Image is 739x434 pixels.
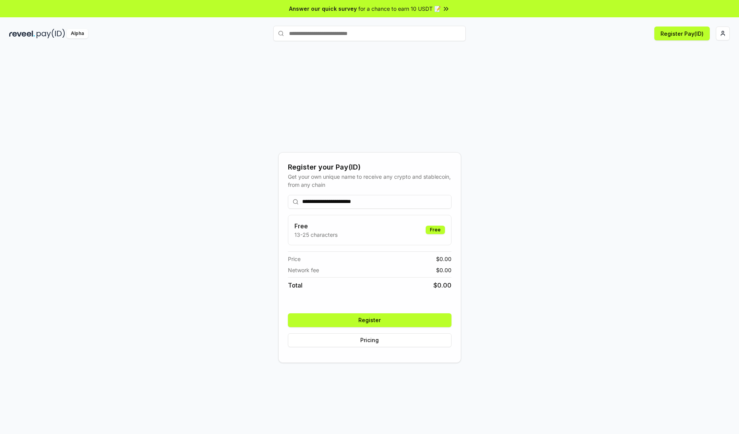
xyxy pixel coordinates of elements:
[37,29,65,38] img: pay_id
[288,162,451,173] div: Register your Pay(ID)
[436,266,451,274] span: $ 0.00
[294,231,338,239] p: 13-25 characters
[288,281,303,290] span: Total
[67,29,88,38] div: Alpha
[288,313,451,327] button: Register
[436,255,451,263] span: $ 0.00
[289,5,357,13] span: Answer our quick survey
[288,333,451,347] button: Pricing
[288,255,301,263] span: Price
[294,221,338,231] h3: Free
[433,281,451,290] span: $ 0.00
[426,226,445,234] div: Free
[654,27,710,40] button: Register Pay(ID)
[288,173,451,189] div: Get your own unique name to receive any crypto and stablecoin, from any chain
[9,29,35,38] img: reveel_dark
[358,5,441,13] span: for a chance to earn 10 USDT 📝
[288,266,319,274] span: Network fee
